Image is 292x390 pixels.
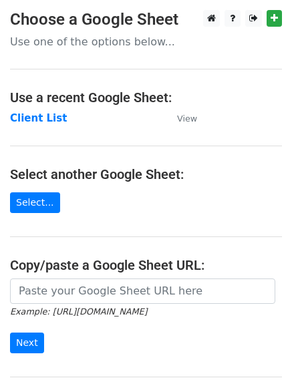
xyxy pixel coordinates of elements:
[10,166,282,182] h4: Select another Google Sheet:
[10,112,67,124] a: Client List
[164,112,197,124] a: View
[10,257,282,273] h4: Copy/paste a Google Sheet URL:
[177,114,197,124] small: View
[10,192,60,213] a: Select...
[10,89,282,106] h4: Use a recent Google Sheet:
[10,35,282,49] p: Use one of the options below...
[10,333,44,353] input: Next
[225,326,292,390] iframe: Chat Widget
[10,10,282,29] h3: Choose a Google Sheet
[10,278,275,304] input: Paste your Google Sheet URL here
[10,307,147,317] small: Example: [URL][DOMAIN_NAME]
